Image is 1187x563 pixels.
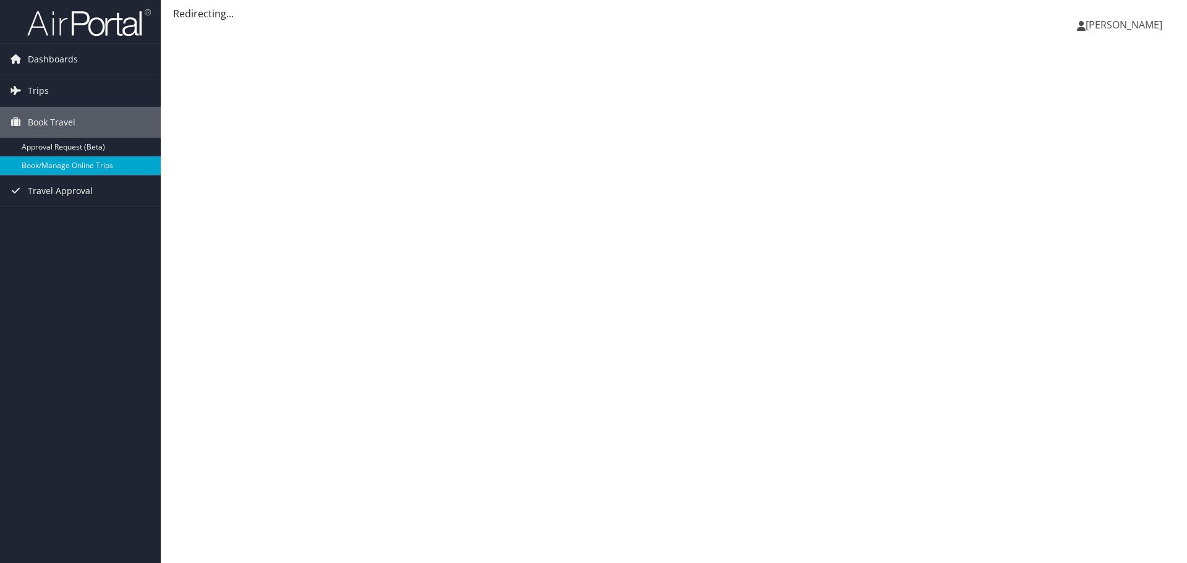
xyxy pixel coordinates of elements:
[28,44,78,75] span: Dashboards
[28,75,49,106] span: Trips
[1086,18,1162,32] span: [PERSON_NAME]
[173,6,1175,21] div: Redirecting...
[28,176,93,206] span: Travel Approval
[1077,6,1175,43] a: [PERSON_NAME]
[27,8,151,37] img: airportal-logo.png
[28,107,75,138] span: Book Travel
